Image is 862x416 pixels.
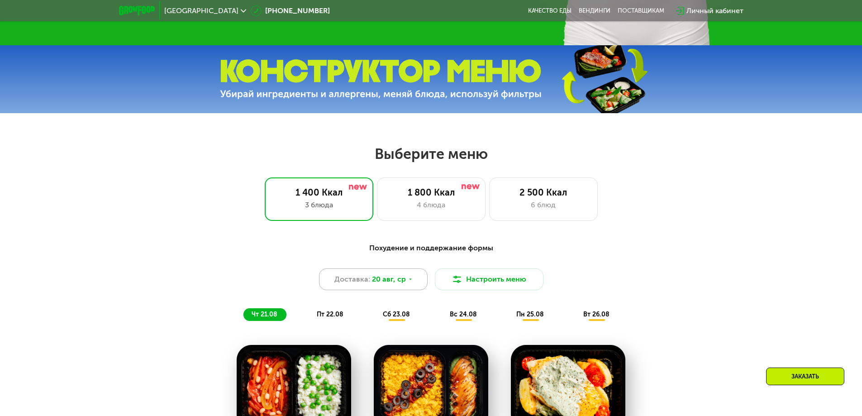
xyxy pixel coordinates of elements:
button: Настроить меню [435,268,543,290]
span: пт 22.08 [317,311,343,318]
div: 6 блюд [499,200,588,210]
div: 3 блюда [274,200,364,210]
a: Вендинги [579,7,610,14]
span: пн 25.08 [516,311,544,318]
div: 4 блюда [386,200,476,210]
span: вт 26.08 [583,311,610,318]
span: сб 23.08 [383,311,410,318]
div: 1 800 Ккал [386,187,476,198]
h2: Выберите меню [29,145,833,163]
a: Качество еды [528,7,571,14]
span: Доставка: [334,274,370,285]
div: Похудение и поддержание формы [163,243,699,254]
a: [PHONE_NUMBER] [251,5,330,16]
span: [GEOGRAPHIC_DATA] [164,7,238,14]
div: 1 400 Ккал [274,187,364,198]
span: 20 авг, ср [372,274,406,285]
div: Заказать [766,368,844,385]
div: 2 500 Ккал [499,187,588,198]
span: вс 24.08 [450,311,477,318]
span: чт 21.08 [252,311,277,318]
div: Личный кабинет [686,5,743,16]
div: поставщикам [618,7,664,14]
